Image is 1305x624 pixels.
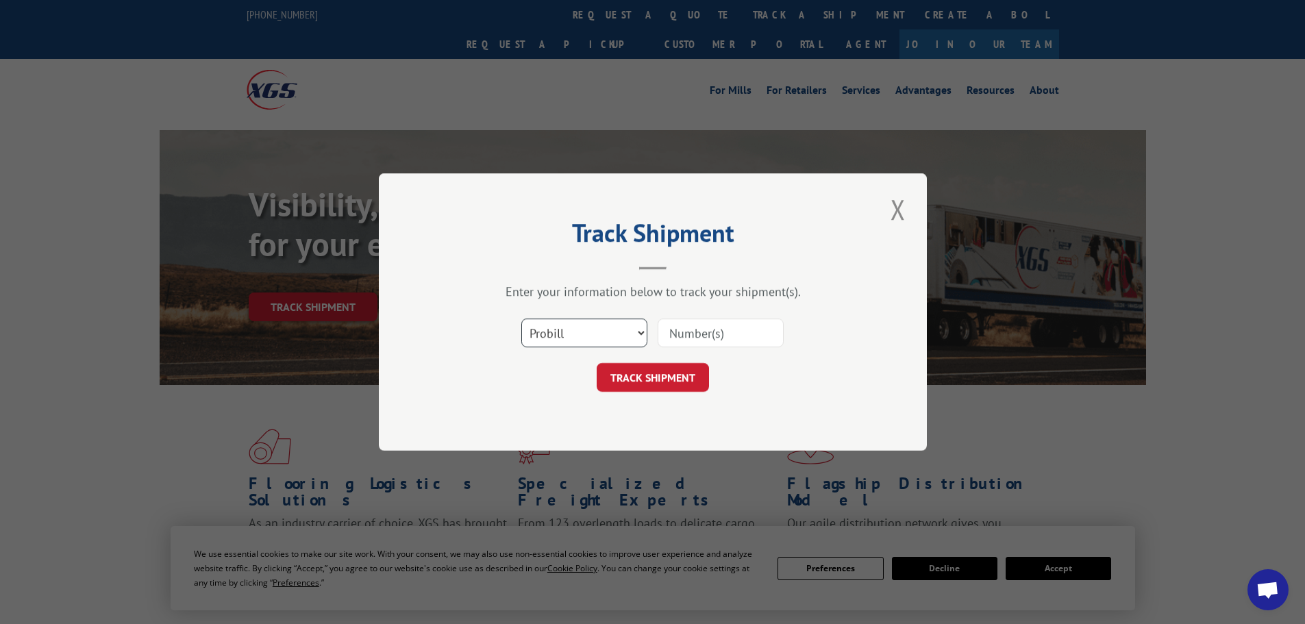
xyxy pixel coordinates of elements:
[447,223,858,249] h2: Track Shipment
[597,363,709,392] button: TRACK SHIPMENT
[447,284,858,299] div: Enter your information below to track your shipment(s).
[658,319,784,347] input: Number(s)
[886,190,910,228] button: Close modal
[1247,569,1289,610] a: Open chat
